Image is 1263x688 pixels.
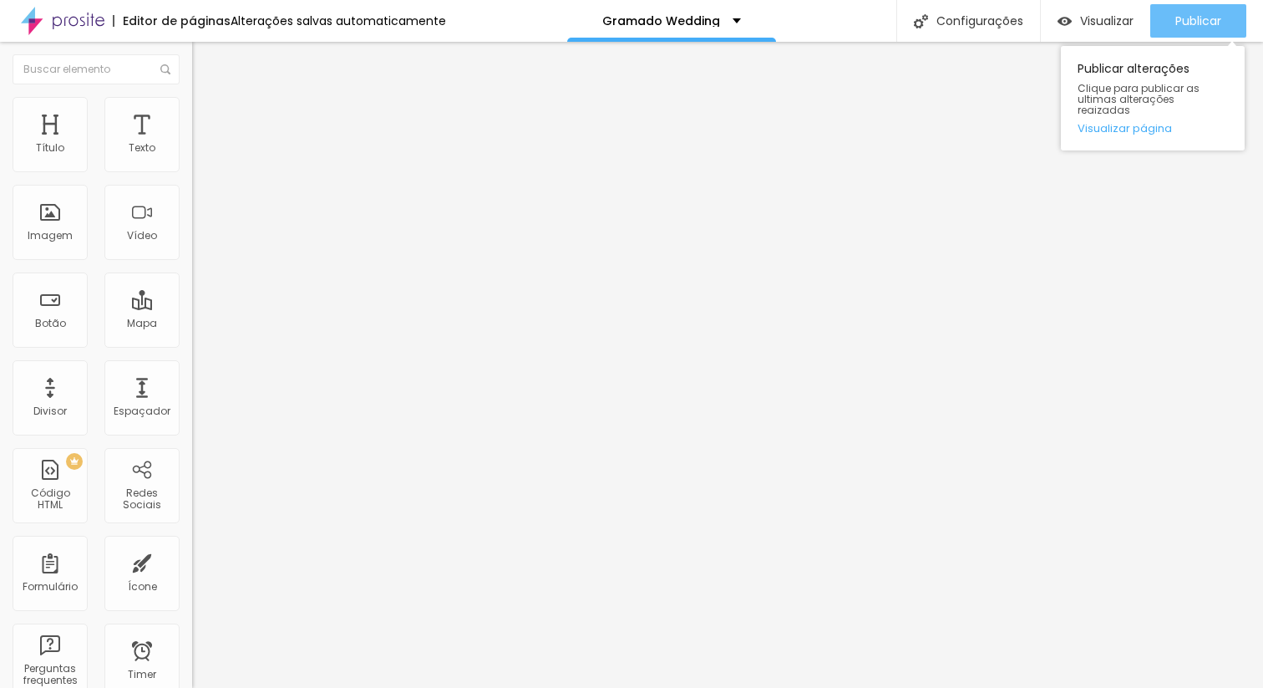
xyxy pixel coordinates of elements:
button: Visualizar [1041,4,1150,38]
div: Espaçador [114,405,170,417]
img: Icone [160,64,170,74]
div: Editor de páginas [113,15,231,27]
a: Visualizar página [1078,123,1228,134]
div: Código HTML [17,487,83,512]
div: Texto [129,142,155,154]
span: Publicar [1175,14,1221,28]
img: Icone [914,14,928,28]
div: Timer [128,669,156,680]
div: Vídeo [127,230,157,242]
div: Redes Sociais [109,487,175,512]
span: Visualizar [1080,14,1134,28]
div: Publicar alterações [1061,46,1245,150]
div: Botão [35,318,66,329]
div: Perguntas frequentes [17,663,83,687]
input: Buscar elemento [13,54,180,84]
img: view-1.svg [1058,14,1072,28]
div: Alterações salvas automaticamente [231,15,446,27]
div: Mapa [127,318,157,329]
div: Divisor [33,405,67,417]
button: Publicar [1150,4,1246,38]
div: Formulário [23,581,78,593]
div: Título [36,142,64,154]
p: Gramado Wedding [602,15,720,27]
div: Imagem [28,230,73,242]
span: Clique para publicar as ultimas alterações reaizadas [1078,83,1228,116]
div: Ícone [128,581,157,593]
